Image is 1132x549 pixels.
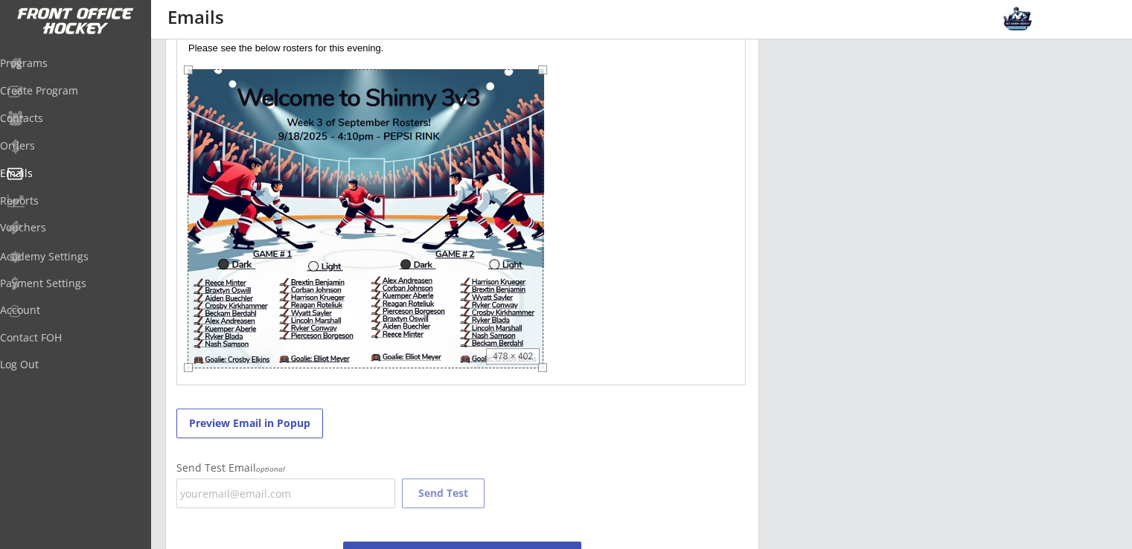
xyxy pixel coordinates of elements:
[176,478,395,508] input: youremail@email.com
[256,463,285,474] em: optional
[486,348,540,365] div: 478 × 402
[402,478,485,508] button: Send Test
[176,408,323,438] button: Preview Email in Popup
[176,463,393,473] div: Send Test Email
[188,42,734,55] p: Please see the below rosters for this evening.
